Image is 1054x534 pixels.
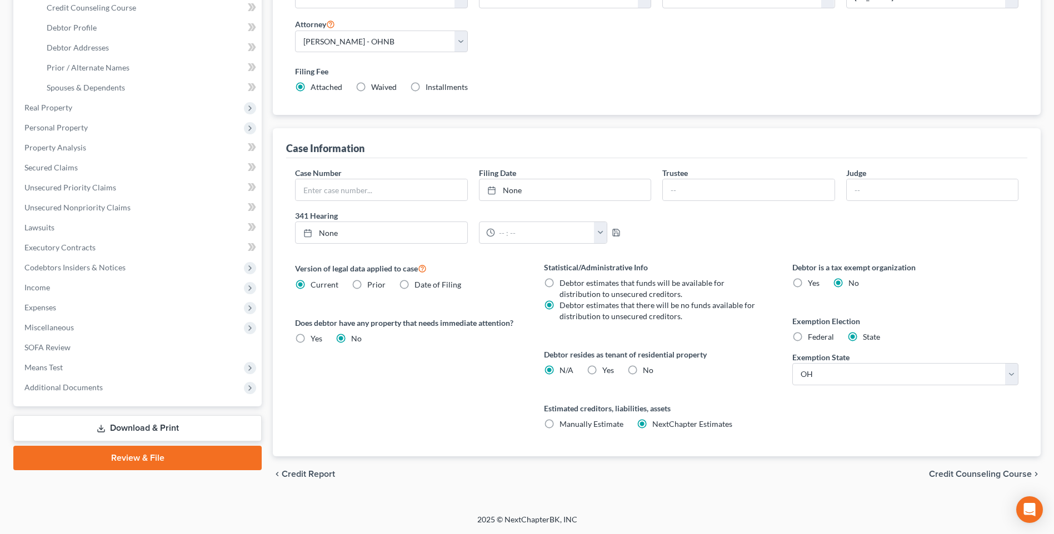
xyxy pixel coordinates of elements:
span: Credit Report [282,470,335,478]
label: Exemption Election [792,315,1018,327]
span: SOFA Review [24,342,71,352]
span: N/A [560,365,573,375]
span: Waived [371,82,397,92]
a: Prior / Alternate Names [38,58,262,78]
span: Income [24,283,50,292]
span: State [863,332,880,341]
input: Enter case number... [296,179,467,200]
div: Open Intercom Messenger [1016,496,1043,523]
label: Case Number [295,167,342,179]
button: chevron_left Credit Report [273,470,335,478]
label: 341 Hearing [289,210,657,221]
i: chevron_right [1032,470,1041,478]
input: -- [847,179,1018,200]
span: Prior / Alternate Names [47,63,129,72]
span: Means Test [24,362,63,372]
span: Additional Documents [24,382,103,392]
a: Secured Claims [16,158,262,178]
i: chevron_left [273,470,282,478]
span: Real Property [24,103,72,112]
span: Unsecured Priority Claims [24,183,116,192]
a: Download & Print [13,415,262,441]
span: Yes [808,278,820,288]
label: Judge [846,167,866,179]
span: Yes [602,365,614,375]
span: Codebtors Insiders & Notices [24,263,126,272]
label: Filing Fee [295,66,1018,77]
span: Property Analysis [24,143,86,152]
span: Credit Counseling Course [47,3,136,12]
div: 2025 © NextChapterBK, INC [211,514,844,534]
a: None [479,179,651,200]
span: Miscellaneous [24,323,74,332]
span: Yes [311,334,322,343]
span: Current [311,280,338,289]
span: No [848,278,859,288]
input: -- [663,179,834,200]
label: Does debtor have any property that needs immediate attention? [295,317,521,329]
label: Debtor resides as tenant of residential property [544,349,770,360]
span: Federal [808,332,834,341]
label: Debtor is a tax exempt organization [792,261,1018,273]
span: Credit Counseling Course [929,470,1032,478]
span: Installments [426,82,468,92]
span: Debtor estimates that there will be no funds available for distribution to unsecured creditors. [560,300,755,321]
button: Credit Counseling Course chevron_right [929,470,1041,478]
a: Lawsuits [16,218,262,238]
span: Attached [311,82,342,92]
div: Case Information [286,142,364,155]
label: Filing Date [479,167,516,179]
span: Spouses & Dependents [47,83,125,92]
label: Attorney [295,17,335,31]
span: Debtor Addresses [47,43,109,52]
a: Spouses & Dependents [38,78,262,98]
input: -- : -- [495,222,595,243]
span: No [351,334,362,343]
span: No [643,365,653,375]
span: Debtor Profile [47,23,97,32]
a: Property Analysis [16,138,262,158]
a: Unsecured Priority Claims [16,178,262,198]
a: Debtor Addresses [38,38,262,58]
span: NextChapter Estimates [652,419,732,429]
span: Secured Claims [24,163,78,172]
span: Date of Filing [414,280,461,289]
a: Executory Contracts [16,238,262,258]
span: Prior [367,280,386,289]
label: Exemption State [792,351,850,363]
span: Manually Estimate [560,419,623,429]
a: Debtor Profile [38,18,262,38]
span: Expenses [24,303,56,312]
a: Review & File [13,446,262,470]
span: Debtor estimates that funds will be available for distribution to unsecured creditors. [560,278,725,299]
a: Unsecured Nonpriority Claims [16,198,262,218]
label: Version of legal data applied to case [295,261,521,275]
label: Estimated creditors, liabilities, assets [544,402,770,414]
span: Lawsuits [24,223,54,232]
a: None [296,222,467,243]
span: Unsecured Nonpriority Claims [24,203,131,212]
label: Statistical/Administrative Info [544,261,770,273]
span: Executory Contracts [24,243,96,252]
label: Trustee [662,167,688,179]
span: Personal Property [24,123,88,132]
a: SOFA Review [16,337,262,357]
